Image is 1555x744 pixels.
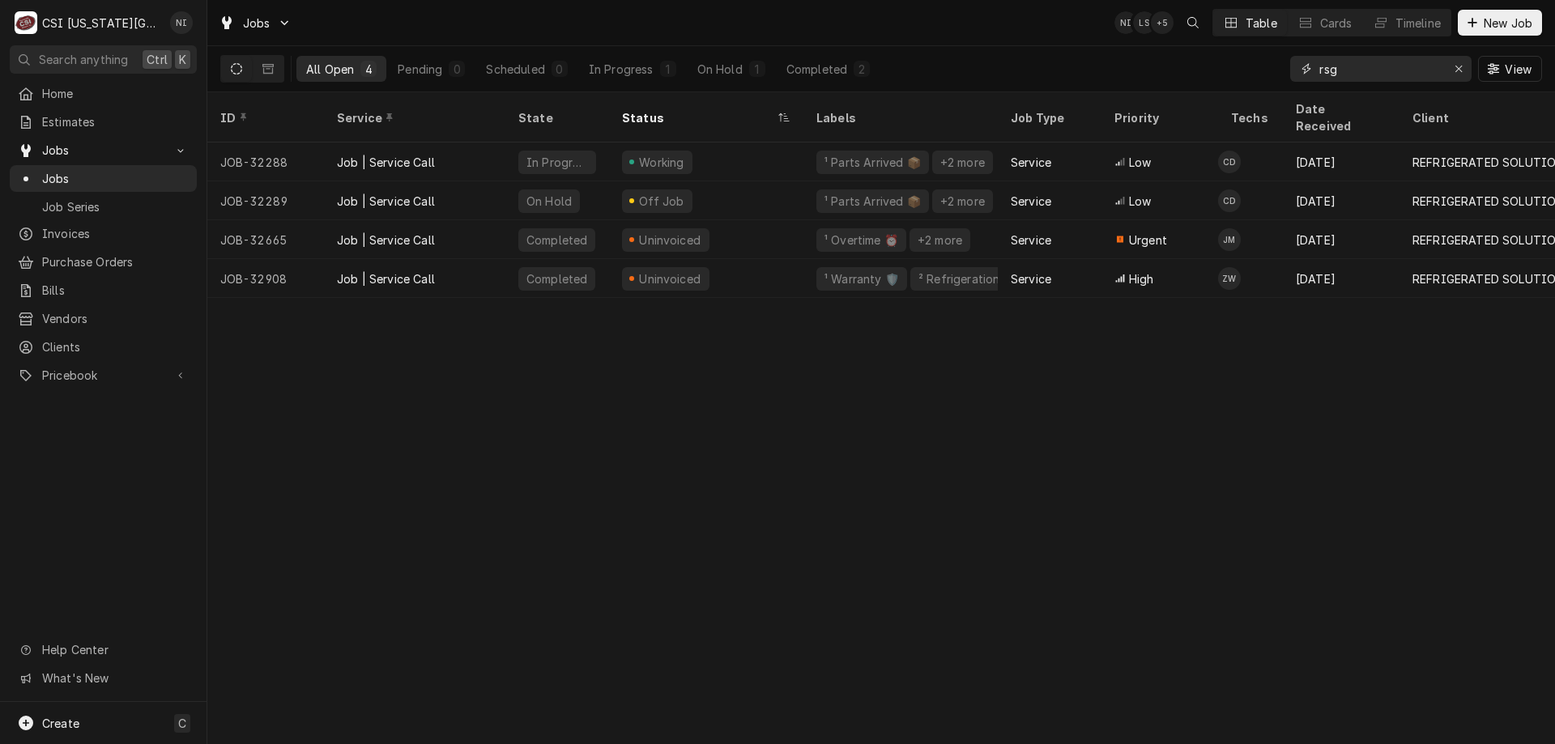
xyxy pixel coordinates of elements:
[42,310,189,327] span: Vendors
[1218,189,1241,212] div: CD
[398,61,442,78] div: Pending
[10,277,197,304] a: Bills
[1218,151,1241,173] div: CD
[1011,270,1051,287] div: Service
[1011,193,1051,210] div: Service
[42,170,189,187] span: Jobs
[207,142,324,181] div: JOB-32288
[916,232,964,249] div: +2 more
[1502,61,1535,78] span: View
[15,11,37,34] div: CSI Kansas City's Avatar
[1480,15,1536,32] span: New Job
[1011,109,1088,126] div: Job Type
[637,154,686,171] div: Working
[10,165,197,192] a: Jobs
[42,338,189,355] span: Clients
[917,270,1019,287] div: ² Refrigeration ❄️
[1218,151,1241,173] div: Cody Davis's Avatar
[1296,100,1383,134] div: Date Received
[212,10,298,36] a: Go to Jobs
[823,232,900,249] div: ¹ Overtime ⏰
[857,61,867,78] div: 2
[1011,232,1051,249] div: Service
[1218,228,1241,251] div: JM
[42,142,164,159] span: Jobs
[1218,189,1241,212] div: Cody Davis's Avatar
[525,154,590,171] div: In Progress
[364,61,373,78] div: 4
[1129,193,1151,210] span: Low
[1446,56,1472,82] button: Erase input
[42,113,189,130] span: Estimates
[555,61,564,78] div: 0
[207,259,324,298] div: JOB-32908
[170,11,193,34] div: Nate Ingram's Avatar
[1283,142,1399,181] div: [DATE]
[42,225,189,242] span: Invoices
[637,193,686,210] div: Off Job
[1231,109,1270,126] div: Techs
[10,305,197,332] a: Vendors
[1133,11,1156,34] div: LS
[518,109,596,126] div: State
[42,15,161,32] div: CSI [US_STATE][GEOGRAPHIC_DATA]
[170,11,193,34] div: NI
[42,641,187,658] span: Help Center
[337,193,435,210] div: Job | Service Call
[1218,267,1241,290] div: Zach Wilson's Avatar
[42,253,189,270] span: Purchase Orders
[10,80,197,107] a: Home
[752,61,762,78] div: 1
[10,45,197,74] button: Search anythingCtrlK
[337,270,435,287] div: Job | Service Call
[452,61,462,78] div: 0
[1478,56,1542,82] button: View
[939,193,986,210] div: +2 more
[1180,10,1206,36] button: Open search
[486,61,544,78] div: Scheduled
[15,11,37,34] div: C
[306,61,354,78] div: All Open
[39,51,128,68] span: Search anything
[622,109,774,126] div: Status
[1283,220,1399,259] div: [DATE]
[525,193,573,210] div: On Hold
[207,181,324,220] div: JOB-32289
[1129,232,1167,249] span: Urgent
[816,109,985,126] div: Labels
[1129,154,1151,171] span: Low
[10,665,197,691] a: Go to What's New
[10,137,197,164] a: Go to Jobs
[589,61,654,78] div: In Progress
[179,51,186,68] span: K
[663,61,673,78] div: 1
[939,154,986,171] div: +2 more
[1114,109,1202,126] div: Priority
[1458,10,1542,36] button: New Job
[1218,267,1241,290] div: ZW
[637,270,703,287] div: Uninvoiced
[10,220,197,247] a: Invoices
[823,154,922,171] div: ¹ Parts Arrived 📦
[178,715,186,732] span: C
[1319,56,1441,82] input: Keyword search
[1129,270,1154,287] span: High
[1114,11,1137,34] div: NI
[786,61,847,78] div: Completed
[1011,154,1051,171] div: Service
[147,51,168,68] span: Ctrl
[1246,15,1277,32] div: Table
[42,198,189,215] span: Job Series
[823,270,901,287] div: ¹ Warranty 🛡️
[207,220,324,259] div: JOB-32665
[10,334,197,360] a: Clients
[42,282,189,299] span: Bills
[337,154,435,171] div: Job | Service Call
[243,15,271,32] span: Jobs
[10,362,197,389] a: Go to Pricebook
[10,193,197,220] a: Job Series
[1218,228,1241,251] div: Joshua Marshall's Avatar
[697,61,743,78] div: On Hold
[42,716,79,730] span: Create
[42,367,164,384] span: Pricebook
